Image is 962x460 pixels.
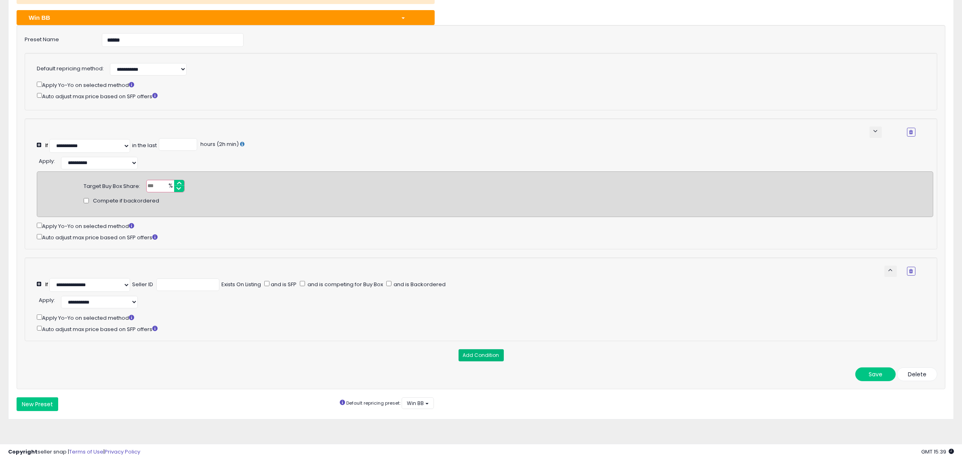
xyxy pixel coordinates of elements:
button: Add Condition [459,349,504,361]
span: 2025-10-7 15:39 GMT [921,448,954,456]
span: Compete if backordered [93,197,159,205]
label: Preset Name [19,33,96,44]
div: : [39,294,55,304]
span: Apply [39,157,54,165]
span: and is competing for Buy Box [306,281,383,288]
i: Remove Condition [909,269,913,274]
div: Apply Yo-Yo on selected method [37,80,916,89]
button: keyboard_arrow_up [884,266,897,277]
span: keyboard_arrow_up [887,266,895,274]
span: and is Backordered [393,281,446,288]
div: Win BB [23,13,395,22]
div: Exists On Listing [221,281,261,289]
div: in the last [132,142,157,150]
button: Delete [897,367,937,381]
button: New Preset [17,397,58,411]
a: Privacy Policy [105,448,140,456]
button: Win BB [17,10,435,25]
small: Default repricing preset: [346,400,400,406]
label: Default repricing method: [37,65,104,73]
div: Auto adjust max price based on SFP offers [37,232,933,241]
button: Save [855,367,896,381]
button: Win BB [402,397,434,409]
span: Win BB [407,400,424,407]
span: and is SFP [269,281,297,288]
strong: Copyright [8,448,38,456]
span: keyboard_arrow_down [872,127,880,135]
div: seller snap | | [8,448,140,456]
div: : [39,155,55,165]
span: hours (2h min) [199,140,239,148]
span: % [164,180,177,192]
button: keyboard_arrow_down [869,127,882,138]
div: Target Buy Box Share: [84,180,140,190]
div: Auto adjust max price based on SFP offers [37,91,916,100]
span: Apply [39,296,54,304]
div: Apply Yo-Yo on selected method [37,221,933,230]
div: Auto adjust max price based on SFP offers [37,324,933,333]
div: Apply Yo-Yo on selected method [37,313,933,322]
a: Terms of Use [69,448,103,456]
div: Seller ID [132,281,153,289]
i: Remove Condition [909,130,913,135]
